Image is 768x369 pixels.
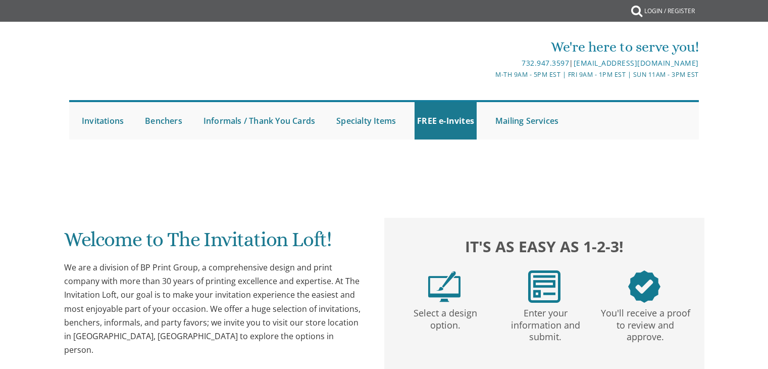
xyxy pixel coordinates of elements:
[201,102,318,140] a: Informals / Thank You Cards
[394,235,694,258] h2: It's as easy as 1-2-3!
[334,102,398,140] a: Specialty Items
[493,102,561,140] a: Mailing Services
[79,102,126,140] a: Invitations
[574,58,699,68] a: [EMAIL_ADDRESS][DOMAIN_NAME]
[142,102,185,140] a: Benchers
[628,270,660,303] img: step3.png
[397,303,493,332] p: Select a design option.
[280,57,699,69] div: |
[597,303,693,343] p: You'll receive a proof to review and approve.
[280,37,699,57] div: We're here to serve you!
[280,69,699,80] div: M-Th 9am - 5pm EST | Fri 9am - 1pm EST | Sun 11am - 3pm EST
[64,261,364,357] div: We are a division of BP Print Group, a comprehensive design and print company with more than 30 y...
[428,270,460,303] img: step1.png
[64,228,364,258] h1: Welcome to The Invitation Loft!
[497,303,593,343] p: Enter your information and submit.
[522,58,569,68] a: 732.947.3597
[415,102,477,140] a: FREE e-Invites
[528,270,560,303] img: step2.png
